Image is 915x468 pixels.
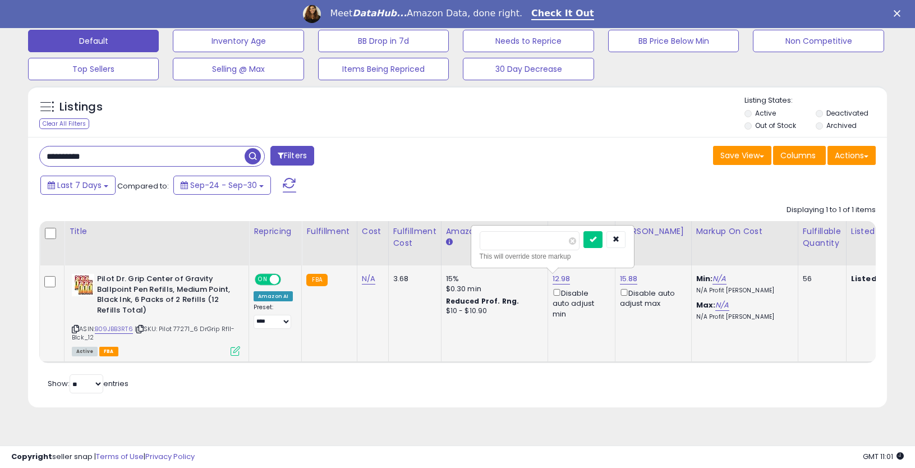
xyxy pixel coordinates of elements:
[28,58,159,80] button: Top Sellers
[254,226,297,237] div: Repricing
[620,273,638,285] a: 15.88
[254,304,293,329] div: Preset:
[95,324,133,334] a: B09JBB3RT6
[803,274,838,284] div: 56
[96,451,144,462] a: Terms of Use
[173,58,304,80] button: Selling @ Max
[446,296,519,306] b: Reduced Prof. Rng.
[303,5,321,23] img: Profile image for Georgie
[279,275,297,285] span: OFF
[553,287,606,319] div: Disable auto adjust min
[696,287,789,295] p: N/A Profit [PERSON_NAME]
[463,30,594,52] button: Needs to Reprice
[780,150,816,161] span: Columns
[803,226,842,249] div: Fulfillable Quantity
[446,284,539,294] div: $0.30 min
[318,30,449,52] button: BB Drop in 7d
[826,108,868,118] label: Deactivated
[59,99,103,115] h5: Listings
[362,273,375,285] a: N/A
[753,30,884,52] button: Non Competitive
[773,146,826,165] button: Columns
[553,273,571,285] a: 12.98
[72,274,240,355] div: ASIN:
[894,10,905,17] div: Close
[620,287,683,309] div: Disable auto adjust max
[306,226,352,237] div: Fulfillment
[57,180,102,191] span: Last 7 Days
[608,30,739,52] button: BB Price Below Min
[72,347,98,356] span: All listings currently available for purchase on Amazon
[531,8,594,20] a: Check It Out
[11,452,195,462] div: seller snap | |
[446,274,539,284] div: 15%
[72,274,94,296] img: 51JxTbZYYzL._SL40_.jpg
[715,300,729,311] a: N/A
[691,221,798,265] th: The percentage added to the cost of goods (COGS) that forms the calculator for Min & Max prices.
[117,181,169,191] span: Compared to:
[696,273,713,284] b: Min:
[696,226,793,237] div: Markup on Cost
[851,273,902,284] b: Listed Price:
[72,324,235,341] span: | SKU: Pilot 77271_6 DrGrip Rfll-Blck_12
[173,176,271,195] button: Sep-24 - Sep-30
[620,226,687,237] div: [PERSON_NAME]
[318,58,449,80] button: Items Being Repriced
[69,226,244,237] div: Title
[712,273,726,285] a: N/A
[48,378,128,389] span: Show: entries
[39,118,89,129] div: Clear All Filters
[393,226,436,249] div: Fulfillment Cost
[480,251,626,262] div: This will override store markup
[755,108,776,118] label: Active
[254,291,293,301] div: Amazon AI
[696,300,716,310] b: Max:
[256,275,270,285] span: ON
[173,30,304,52] button: Inventory Age
[446,226,543,237] div: Amazon Fees
[863,451,904,462] span: 2025-10-14 11:01 GMT
[446,237,453,247] small: Amazon Fees.
[696,313,789,321] p: N/A Profit [PERSON_NAME]
[787,205,876,215] div: Displaying 1 to 1 of 1 items
[97,274,233,318] b: Pilot Dr. Grip Center of Gravity Ballpoint Pen Refills, Medium Point, Black Ink, 6 Packs of 2 Ref...
[463,58,594,80] button: 30 Day Decrease
[270,146,314,166] button: Filters
[826,121,857,130] label: Archived
[40,176,116,195] button: Last 7 Days
[393,274,433,284] div: 3.68
[362,226,384,237] div: Cost
[306,274,327,286] small: FBA
[190,180,257,191] span: Sep-24 - Sep-30
[11,451,52,462] strong: Copyright
[330,8,522,19] div: Meet Amazon Data, done right.
[28,30,159,52] button: Default
[827,146,876,165] button: Actions
[352,8,407,19] i: DataHub...
[446,306,539,316] div: $10 - $10.90
[145,451,195,462] a: Privacy Policy
[755,121,796,130] label: Out of Stock
[99,347,118,356] span: FBA
[744,95,887,106] p: Listing States:
[713,146,771,165] button: Save View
